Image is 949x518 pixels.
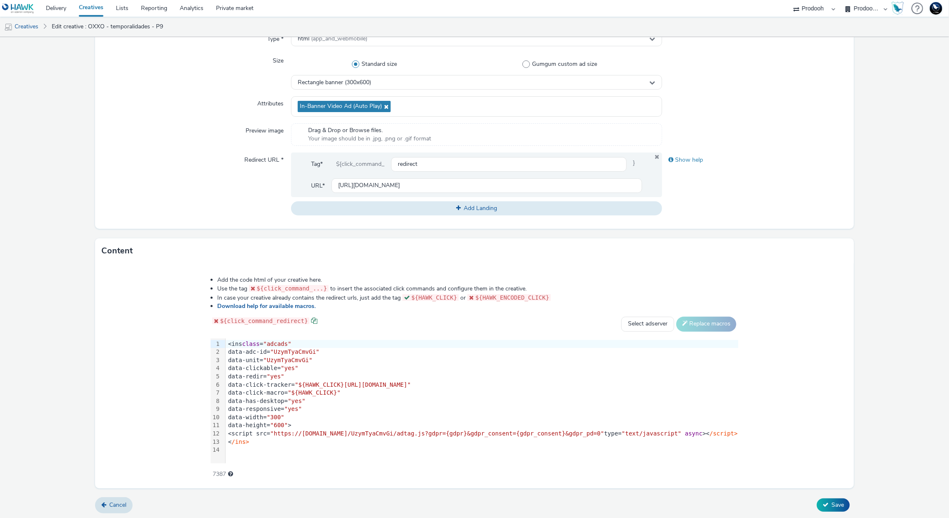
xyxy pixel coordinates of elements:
div: ${click_command_ [329,157,391,172]
label: Preview image [242,123,287,135]
button: Save [817,498,850,512]
img: Hawk Academy [891,2,904,15]
div: Show help [662,153,848,168]
div: 2 [211,348,221,356]
span: (app_and_webmobile) [311,35,367,43]
button: Add Landing [291,201,662,215]
div: 8 [211,397,221,405]
span: Your image should be in .jpg, .png or .gif format [308,135,431,143]
span: Cancel [109,501,126,509]
span: /ins> [231,438,249,445]
label: Attributes [254,96,287,108]
div: data-responsive= [226,405,738,413]
span: "600" [270,422,288,428]
label: Type * [264,32,287,43]
a: Hawk Academy [891,2,907,15]
span: "adcads" [263,340,291,347]
span: Rectangle banner (300x600) [298,79,371,86]
span: Add Landing [464,204,497,212]
span: ${HAWK_ENCODED_CLICK} [475,294,549,301]
div: 1 [211,340,221,348]
span: "${HAWK_CLICK}" [288,389,340,396]
div: < [226,438,738,446]
div: data-click-macro= [226,389,738,397]
span: async [685,430,703,437]
div: 14 [211,446,221,454]
span: "UzymTyaCmvGi" [270,348,319,355]
span: "https://[DOMAIN_NAME]/UzymTyaCmvGi/adtag.js?gdpr={gdpr}&gdpr_consent={gdpr_consent}&gdpr_pd=0" [270,430,604,437]
li: Use the tag to insert the associated click commands and configure them in the creative. [217,284,739,293]
div: Maximum recommended length: 3000 characters. [228,470,233,478]
label: Size [269,53,287,65]
div: data-width= [226,413,738,422]
div: 3 [211,356,221,365]
span: class [242,340,260,347]
span: Standard size [362,60,397,68]
div: data-click-tracker= [226,381,738,389]
div: data-unit= [226,356,738,365]
div: 5 [211,373,221,381]
button: Replace macros [676,317,736,332]
li: Add the code html of your creative here. [217,276,739,284]
span: In-Banner Video Ad (Auto Play) [300,103,382,110]
div: <ins = [226,340,738,348]
div: data-redir= [226,373,738,381]
span: "UzymTyaCmvGi" [263,357,312,363]
div: 11 [211,421,221,430]
span: ${click_command_redirect} [220,318,308,324]
div: 13 [211,438,221,446]
span: "text/javascript" [622,430,681,437]
a: Download help for available macros. [217,302,319,310]
div: <script src= type= >< [226,430,738,438]
span: ${HAWK_CLICK} [412,294,457,301]
div: 9 [211,405,221,413]
div: 12 [211,430,221,438]
span: "${HAWK_CLICK}[URL][DOMAIN_NAME]" [295,381,411,388]
input: url... [331,178,642,193]
div: 6 [211,381,221,389]
img: mobile [4,23,13,31]
span: Save [831,501,844,509]
div: 7 [211,389,221,397]
div: data-clickable= [226,364,738,373]
h3: Content [101,245,133,257]
li: In case your creative already contains the redirect urls, just add the tag or [217,293,739,302]
div: 10 [211,413,221,422]
img: undefined Logo [2,3,34,14]
img: Support Hawk [930,2,942,15]
span: /script> [710,430,738,437]
span: "300" [267,414,284,420]
a: Edit creative : OXXO - temporalidades - P9 [48,17,167,37]
div: 4 [211,364,221,373]
span: "yes" [288,398,305,404]
span: Gumgum custom ad size [532,60,597,68]
span: copy to clipboard [311,318,317,324]
span: "yes" [267,373,284,380]
label: Redirect URL * [241,153,287,164]
span: "yes" [281,365,298,371]
span: html [298,35,367,43]
span: 7387 [213,470,226,478]
span: Drag & Drop or Browse files. [308,126,431,135]
span: "yes" [284,405,302,412]
div: data-adc-id= [226,348,738,356]
span: } [627,157,642,172]
span: ${click_command_...} [257,285,327,292]
a: Cancel [95,497,133,513]
div: data-has-desktop= [226,397,738,405]
div: data-height= > [226,421,738,430]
